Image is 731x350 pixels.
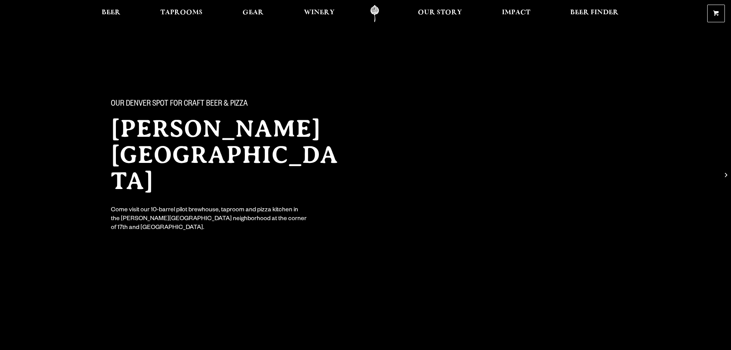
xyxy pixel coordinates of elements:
span: Beer Finder [570,10,619,16]
a: Beer Finder [565,5,624,22]
a: Impact [497,5,535,22]
a: Taprooms [155,5,208,22]
span: Our Story [418,10,462,16]
div: Come visit our 10-barrel pilot brewhouse, taproom and pizza kitchen in the [PERSON_NAME][GEOGRAPH... [111,206,307,233]
a: Beer [97,5,125,22]
h2: [PERSON_NAME][GEOGRAPHIC_DATA] [111,116,350,194]
span: Impact [502,10,530,16]
a: Odell Home [360,5,389,22]
span: Gear [243,10,264,16]
span: Winery [304,10,335,16]
span: Beer [102,10,120,16]
span: Our Denver spot for craft beer & pizza [111,100,248,109]
a: Our Story [413,5,467,22]
a: Winery [299,5,340,22]
span: Taprooms [160,10,203,16]
a: Gear [238,5,269,22]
